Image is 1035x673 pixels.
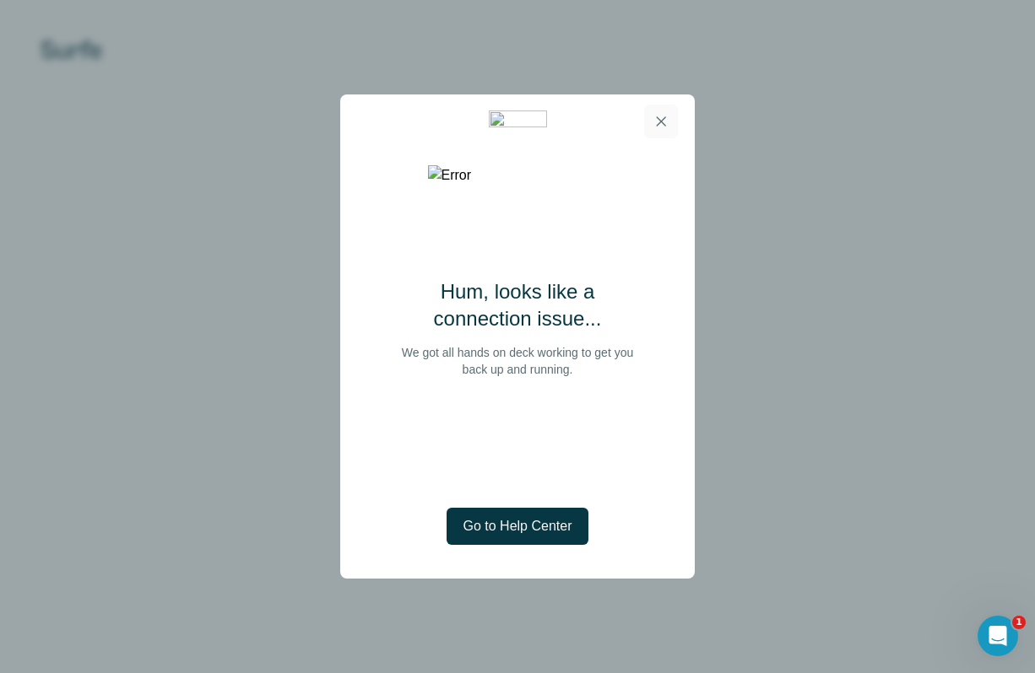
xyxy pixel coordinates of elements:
[394,344,641,378] p: We got all hands on deck working to get you back up and running.
[394,278,641,332] h2: Hum, looks like a connection issue...
[1012,616,1026,629] span: 1
[463,516,572,536] span: Go to Help Center
[978,616,1018,656] iframe: Intercom live chat
[489,110,547,133] img: 5c92d00b-de4b-4dba-87b6-a61d0fc591e2
[428,165,608,186] img: Error
[447,508,589,545] button: Go to Help Center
